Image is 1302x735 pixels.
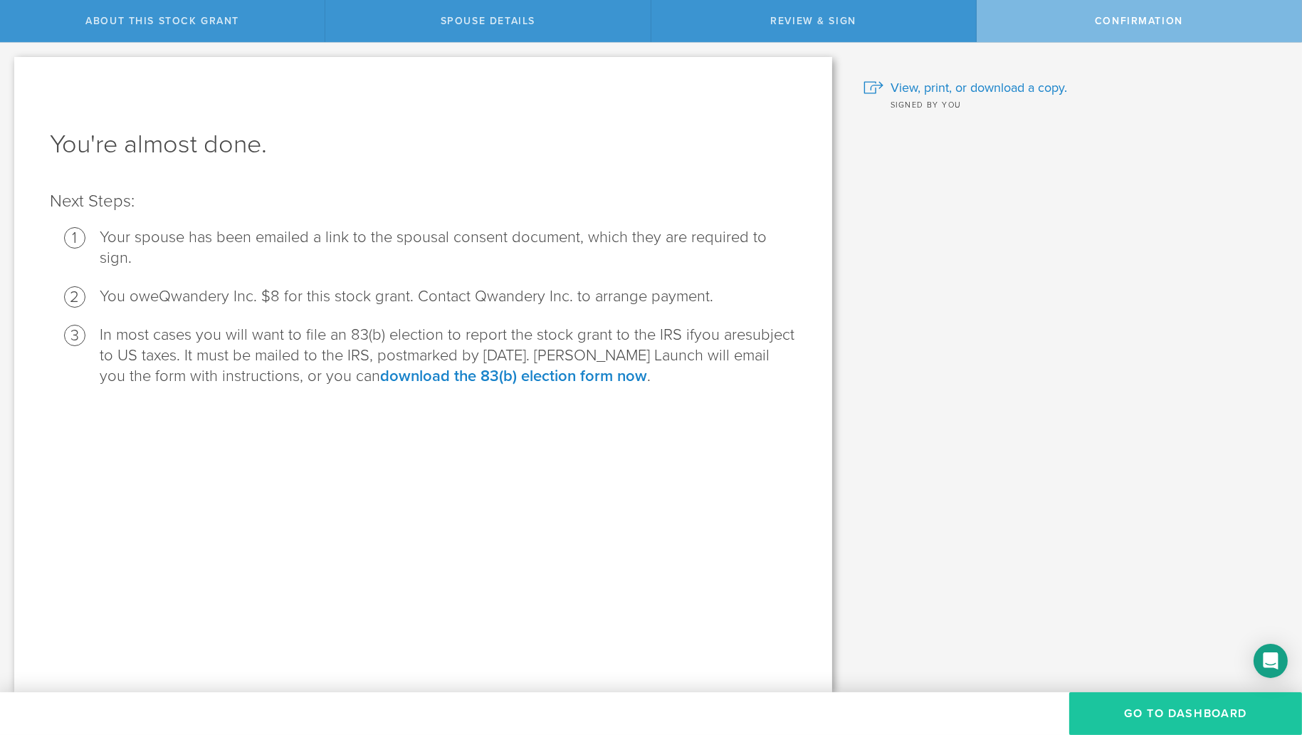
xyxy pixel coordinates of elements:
span: Confirmation [1095,15,1183,27]
span: you are [694,325,745,344]
span: About this stock grant [85,15,239,27]
li: Qwandery Inc. $8 for this stock grant. Contact Qwandery Inc. to arrange payment. [100,286,797,307]
button: Go to Dashboard [1069,692,1302,735]
span: Review & Sign [770,15,856,27]
li: In most cases you will want to file an 83(b) election to report the stock grant to the IRS if sub... [100,325,797,387]
p: Next Steps: [50,190,797,213]
a: download the 83(b) election form now [380,367,647,385]
div: Open Intercom Messenger [1254,644,1288,678]
h1: You're almost done. [50,127,797,162]
div: Signed by you [863,97,1281,111]
li: Your spouse has been emailed a link to the spousal consent document, which they are required to s... [100,227,797,269]
span: You owe [100,287,159,306]
span: Spouse Details [441,15,535,27]
span: View, print, or download a copy. [891,78,1067,97]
